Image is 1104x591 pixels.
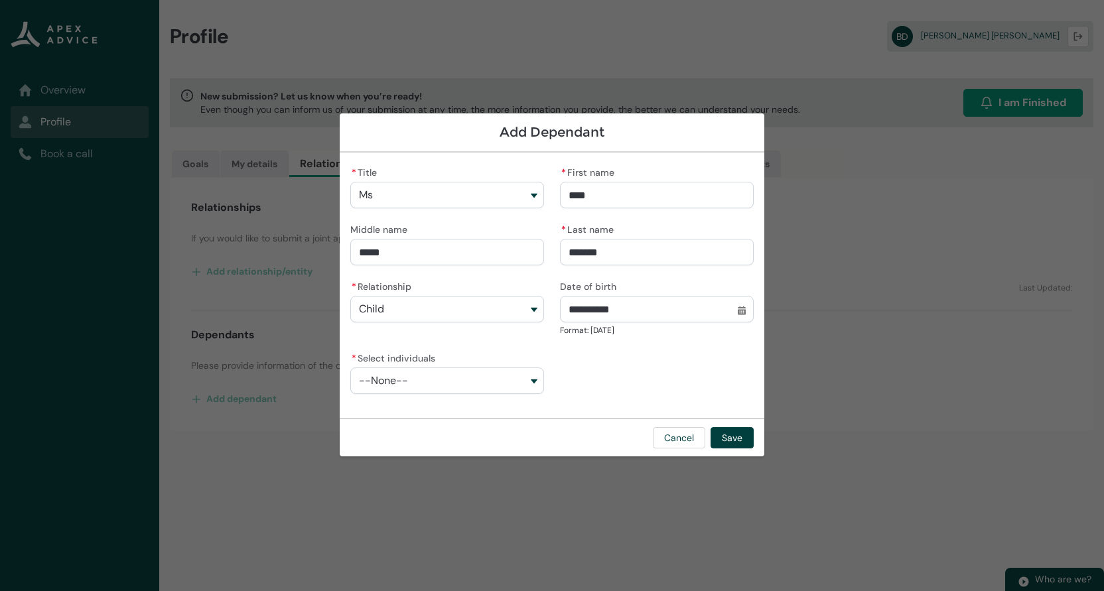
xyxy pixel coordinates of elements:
[561,224,566,235] abbr: required
[561,166,566,178] abbr: required
[359,189,373,201] span: Ms
[560,277,622,293] label: Date of birth
[350,163,382,179] label: Title
[350,220,413,236] label: Middle name
[359,375,408,387] span: --None--
[352,166,356,178] abbr: required
[350,296,544,322] button: Relationship
[350,277,417,293] label: Relationship
[560,163,620,179] label: First name
[560,220,619,236] label: Last name
[560,324,754,337] div: Format: [DATE]
[359,303,384,315] span: Child
[352,281,356,293] abbr: required
[711,427,754,448] button: Save
[350,349,441,365] label: Select individuals
[352,352,356,364] abbr: required
[350,367,544,394] button: Select individuals
[653,427,705,448] button: Cancel
[350,124,754,141] h1: Add Dependant
[350,182,544,208] button: Title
